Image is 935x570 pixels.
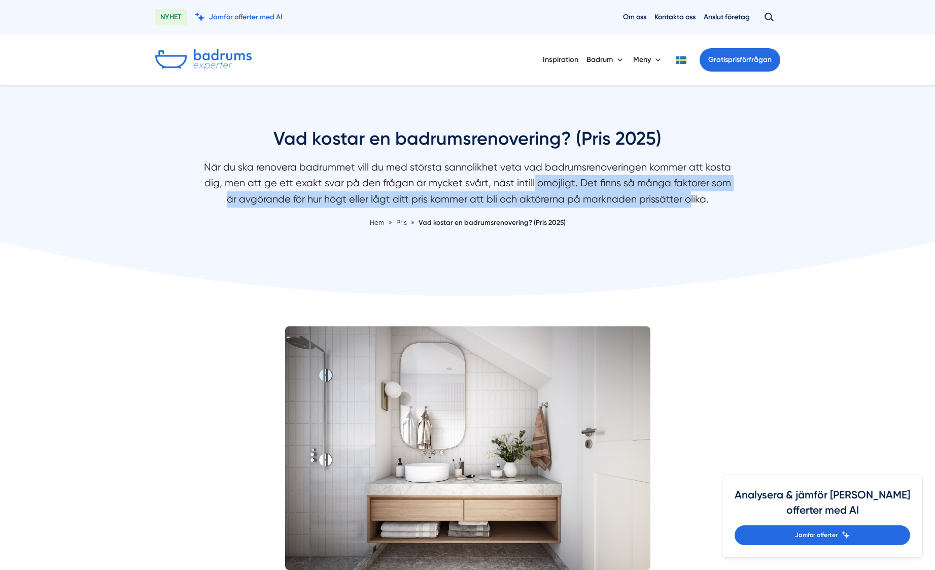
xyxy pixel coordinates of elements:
button: Meny [633,47,663,73]
a: Hem [370,218,385,226]
a: Om oss [623,12,646,22]
span: » [389,217,392,228]
a: Kontakta oss [654,12,696,22]
a: Vad kostar en badrumsrenovering? (Pris 2025) [419,218,566,226]
a: Jämför offerter med AI [195,12,283,22]
img: badrumsrenovering pris, kostnad renovera badrum, pris renovera badrum [285,326,650,569]
span: Pris [396,218,407,226]
a: Jämför offerter [735,525,910,545]
span: » [411,217,414,228]
a: Inspiration [543,47,578,73]
img: Badrumsexperter.se logotyp [155,49,252,71]
a: Pris [396,218,408,226]
a: Gratisprisförfrågan [700,48,780,72]
nav: Breadcrumb [199,217,737,228]
span: Jämför offerter med AI [209,12,283,22]
span: NYHET [155,9,187,25]
span: Gratis [708,55,728,64]
h4: Analysera & jämför [PERSON_NAME] offerter med AI [735,487,910,525]
a: Anslut företag [704,12,750,22]
p: När du ska renovera badrummet vill du med största sannolikhet veta vad badrumsrenoveringen kommer... [199,159,737,212]
button: Badrum [586,47,625,73]
h1: Vad kostar en badrumsrenovering? (Pris 2025) [199,126,737,159]
span: Jämför offerter [795,530,838,540]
